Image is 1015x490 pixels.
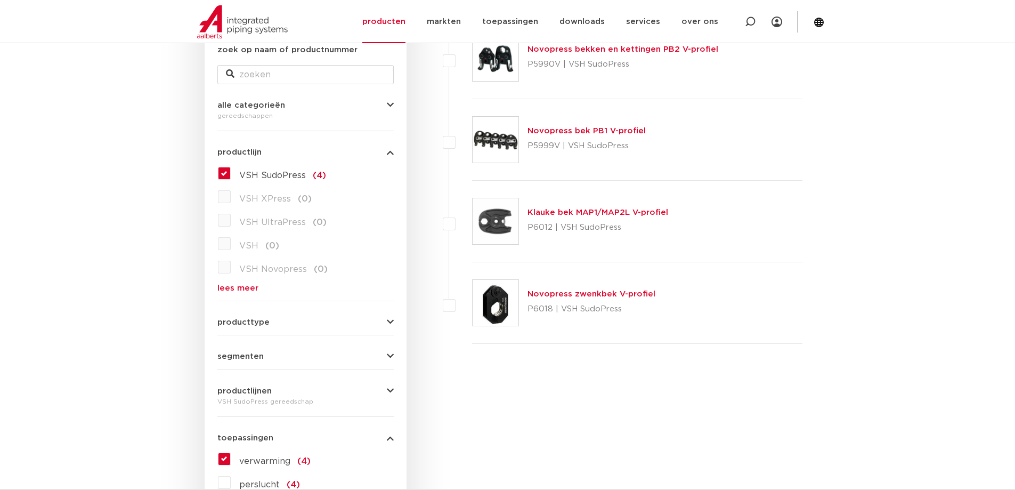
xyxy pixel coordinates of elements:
button: toepassingen [217,434,394,442]
a: Novopress bekken en kettingen PB2 V-profiel [527,45,718,53]
span: productlijn [217,148,262,156]
span: producttype [217,318,270,326]
button: productlijn [217,148,394,156]
span: verwarming [239,457,290,465]
img: Thumbnail for Klauke bek MAP1/MAP2L V-profiel [473,198,518,244]
span: perslucht [239,480,280,489]
img: Thumbnail for Novopress bekken en kettingen PB2 V-profiel [473,35,518,81]
span: toepassingen [217,434,273,442]
button: alle categorieën [217,101,394,109]
span: VSH SudoPress [239,171,306,180]
span: (0) [313,218,327,227]
span: (0) [298,195,312,203]
span: VSH Novopress [239,265,307,274]
input: zoeken [217,65,394,84]
a: Novopress zwenkbek V-profiel [527,290,655,298]
a: lees meer [217,284,394,292]
span: (4) [297,457,311,465]
p: P5999V | VSH SudoPress [527,138,646,155]
button: producttype [217,318,394,326]
a: Klauke bek MAP1/MAP2L V-profiel [527,208,668,216]
p: P6018 | VSH SudoPress [527,301,655,318]
label: zoek op naam of productnummer [217,44,358,57]
span: (0) [265,242,279,250]
span: (0) [314,265,328,274]
button: productlijnen [217,387,394,395]
span: (4) [287,480,300,489]
p: P6012 | VSH SudoPress [527,219,668,236]
span: VSH UltraPress [239,218,306,227]
p: P5990V | VSH SudoPress [527,56,718,73]
span: productlijnen [217,387,272,395]
span: VSH [239,242,258,250]
button: segmenten [217,352,394,360]
span: segmenten [217,352,264,360]
div: gereedschappen [217,109,394,122]
span: (4) [313,171,326,180]
span: alle categorieën [217,101,285,109]
img: Thumbnail for Novopress bek PB1 V-profiel [473,117,518,163]
div: VSH SudoPress gereedschap [217,395,394,408]
img: Thumbnail for Novopress zwenkbek V-profiel [473,280,518,326]
span: VSH XPress [239,195,291,203]
a: Novopress bek PB1 V-profiel [527,127,646,135]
